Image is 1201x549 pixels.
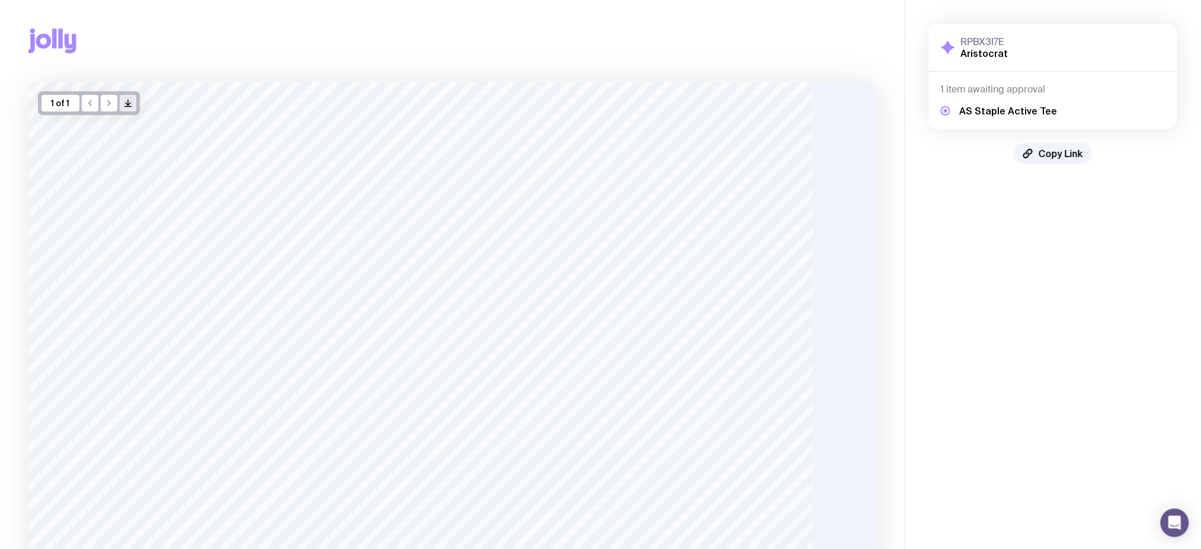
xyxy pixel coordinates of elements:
button: Copy Link [1014,143,1093,164]
span: Copy Link [1039,148,1083,159]
g: /> /> [125,100,132,107]
h5: AS Staple Active Tee [960,105,1058,117]
div: 1 of 1 [41,95,79,111]
div: Open Intercom Messenger [1161,509,1189,537]
h3: RPBX3I7E [961,36,1008,47]
h2: Aristocrat [961,47,1008,59]
h4: 1 item awaiting approval [941,84,1165,95]
button: />/> [120,95,136,111]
